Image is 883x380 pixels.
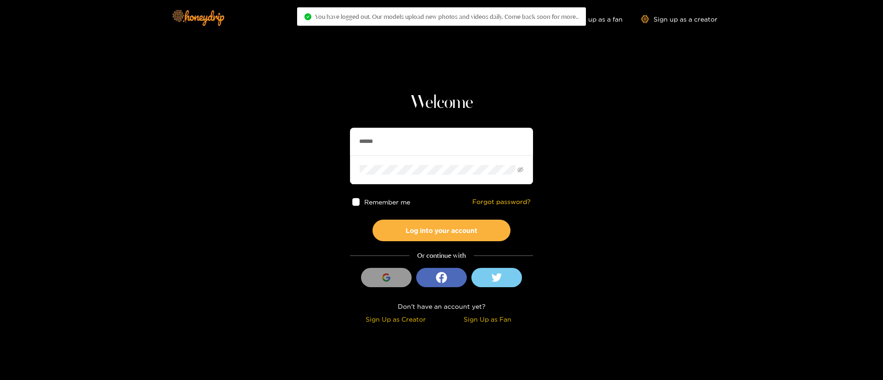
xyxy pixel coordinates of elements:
a: Forgot password? [472,198,531,206]
a: Sign up as a fan [560,15,623,23]
span: eye-invisible [517,167,523,173]
div: Sign Up as Fan [444,314,531,324]
div: Or continue with [350,250,533,261]
h1: Welcome [350,92,533,114]
span: You have logged out. Our models upload new photos and videos daily. Come back soon for more.. [315,13,579,20]
div: Sign Up as Creator [352,314,439,324]
span: Remember me [365,199,411,205]
button: Log into your account [373,220,510,241]
a: Sign up as a creator [641,15,717,23]
div: Don't have an account yet? [350,301,533,312]
span: check-circle [304,13,311,20]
